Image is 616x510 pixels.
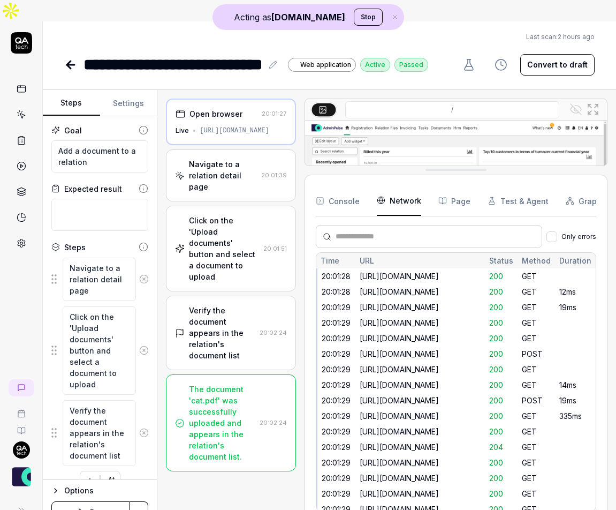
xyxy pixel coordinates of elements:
[489,318,503,327] span: 200
[64,183,122,194] div: Expected result
[555,393,596,408] div: 19ms
[189,215,259,282] div: Click on the 'Upload documents' button and select a document to upload
[51,400,148,467] div: Suggestions
[360,302,481,313] div: [URL][DOMAIN_NAME]
[488,54,514,76] button: View version history
[555,408,596,424] div: 335ms
[322,427,351,436] time: 20:01:29
[489,349,503,358] span: 200
[322,334,351,343] time: 20:01:29
[13,441,30,459] img: 7ccf6c19-61ad-4a6c-8811-018b02a1b829.jpg
[322,287,351,296] time: 20:01:28
[555,377,596,393] div: 14ms
[189,159,257,192] div: Navigate to a relation detail page
[360,379,481,391] div: [URL][DOMAIN_NAME]
[518,393,555,408] div: POST
[316,186,360,216] button: Console
[489,411,503,421] span: 200
[489,442,503,452] span: 204
[489,396,503,405] span: 200
[518,455,555,470] div: GET
[9,379,34,396] a: New conversation
[555,253,596,268] div: Duration
[518,346,555,362] div: POST
[518,268,555,284] div: GET
[489,458,503,467] span: 200
[360,410,481,422] div: [URL][DOMAIN_NAME]
[489,380,503,389] span: 200
[322,303,351,312] time: 20:01:29
[518,377,555,393] div: GET
[489,303,503,312] span: 200
[136,268,153,290] button: Remove step
[322,396,351,405] time: 20:01:29
[566,186,602,216] button: Graph
[100,91,157,116] button: Settings
[360,286,481,297] div: [URL][DOMAIN_NAME]
[360,333,481,344] div: [URL][DOMAIN_NAME]
[360,395,481,406] div: [URL][DOMAIN_NAME]
[4,459,38,489] button: AdminPulse - 0475.384.429 Logo
[518,284,555,299] div: GET
[489,334,503,343] span: 200
[485,253,518,268] div: Status
[489,272,503,281] span: 200
[322,411,351,421] time: 20:01:29
[355,253,485,268] div: URL
[262,110,286,117] time: 20:01:27
[584,101,602,118] button: Open in full screen
[176,126,189,136] div: Live
[261,171,287,179] time: 20:01:39
[64,242,86,253] div: Steps
[518,331,555,346] div: GET
[488,186,549,216] button: Test & Agent
[322,474,351,483] time: 20:01:29
[520,54,595,76] button: Convert to draft
[518,362,555,377] div: GET
[518,315,555,331] div: GET
[394,58,428,72] div: Passed
[12,467,31,486] img: AdminPulse - 0475.384.429 Logo
[4,401,38,418] a: Book a call with us
[263,245,287,252] time: 20:01:51
[360,58,390,72] div: Active
[322,365,351,374] time: 20:01:29
[489,427,503,436] span: 200
[322,458,351,467] time: 20:01:29
[64,484,148,497] div: Options
[555,284,596,299] div: 12ms
[189,305,255,361] div: Verify the document appears in the relation's document list
[526,32,595,42] button: Last scan:2 hours ago
[322,489,351,498] time: 20:01:29
[377,186,421,216] button: Network
[51,257,148,302] div: Suggestions
[567,101,584,118] button: Show all interative elements
[438,186,470,216] button: Page
[4,418,38,435] a: Documentation
[360,426,481,437] div: [URL][DOMAIN_NAME]
[64,125,82,136] div: Goal
[360,317,481,328] div: [URL][DOMAIN_NAME]
[489,474,503,483] span: 200
[518,439,555,455] div: GET
[322,442,351,452] time: 20:01:29
[561,232,596,242] span: Only errors
[305,121,607,310] img: Screenshot
[189,108,242,119] div: Open browser
[136,340,153,361] button: Remove step
[322,318,351,327] time: 20:01:29
[316,253,355,268] div: Time
[200,126,269,136] div: [URL][DOMAIN_NAME]
[526,32,595,42] span: Last scan:
[136,422,153,444] button: Remove step
[189,384,255,462] div: The document 'cat.pdf' was successfully uploaded and appears in the relation's document list.
[546,231,557,242] button: Only errors
[518,486,555,501] div: GET
[322,272,351,281] time: 20:01:28
[260,329,287,336] time: 20:02:24
[360,457,481,468] div: [URL][DOMAIN_NAME]
[360,488,481,499] div: [URL][DOMAIN_NAME]
[300,60,351,70] span: Web application
[555,299,596,315] div: 19ms
[558,33,595,41] time: 2 hours ago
